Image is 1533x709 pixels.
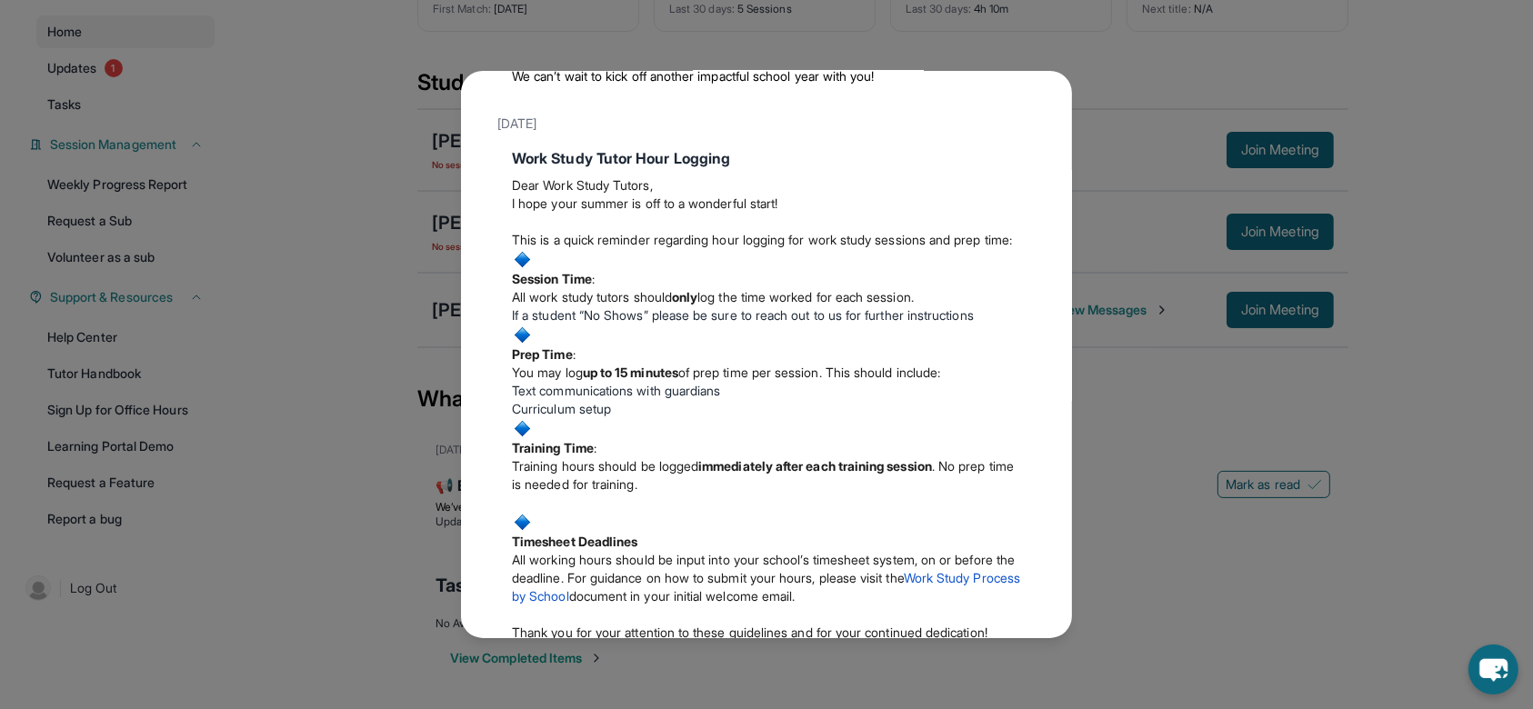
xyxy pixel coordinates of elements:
[512,271,592,286] strong: Session Time
[512,325,533,345] img: :small_blue_diamond:
[512,68,875,84] span: We can’t wait to kick off another impactful school year with you!
[697,289,914,305] span: log the time worked for each session.
[512,249,533,270] img: :small_blue_diamond:
[592,271,595,286] span: :
[698,458,932,474] strong: immediately after each training session
[678,364,940,380] span: of prep time per session. This should include:
[512,458,698,474] span: Training hours should be logged
[512,512,533,533] img: :small_blue_diamond:
[1468,644,1518,694] button: chat-button
[512,624,987,640] span: Thank you for your attention to these guidelines and for your continued dedication!
[497,107,1036,140] div: [DATE]
[512,307,974,323] span: If a student “No Shows” please be sure to reach out to us for further instructions
[569,588,796,604] span: document in your initial welcome email.
[512,195,777,211] span: I hope your summer is off to a wonderful start!
[512,418,533,439] img: :small_blue_diamond:
[583,364,678,380] strong: up to 15 minutes
[512,401,611,416] span: Curriculum setup
[512,383,720,398] span: Text communications with guardians
[512,232,1012,247] span: This is a quick reminder regarding hour logging for work study sessions and prep time:
[594,440,596,455] span: :
[512,440,594,455] strong: Training Time
[512,364,583,380] span: You may log
[512,534,637,549] strong: Timesheet Deadlines
[512,289,672,305] span: All work study tutors should
[573,346,576,362] span: :
[512,147,1021,169] div: Work Study Tutor Hour Logging
[512,552,1015,585] span: All working hours should be input into your school’s timesheet system, on or before the deadline....
[512,346,573,362] strong: Prep Time
[672,289,697,305] strong: only
[512,177,653,193] span: Dear Work Study Tutors,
